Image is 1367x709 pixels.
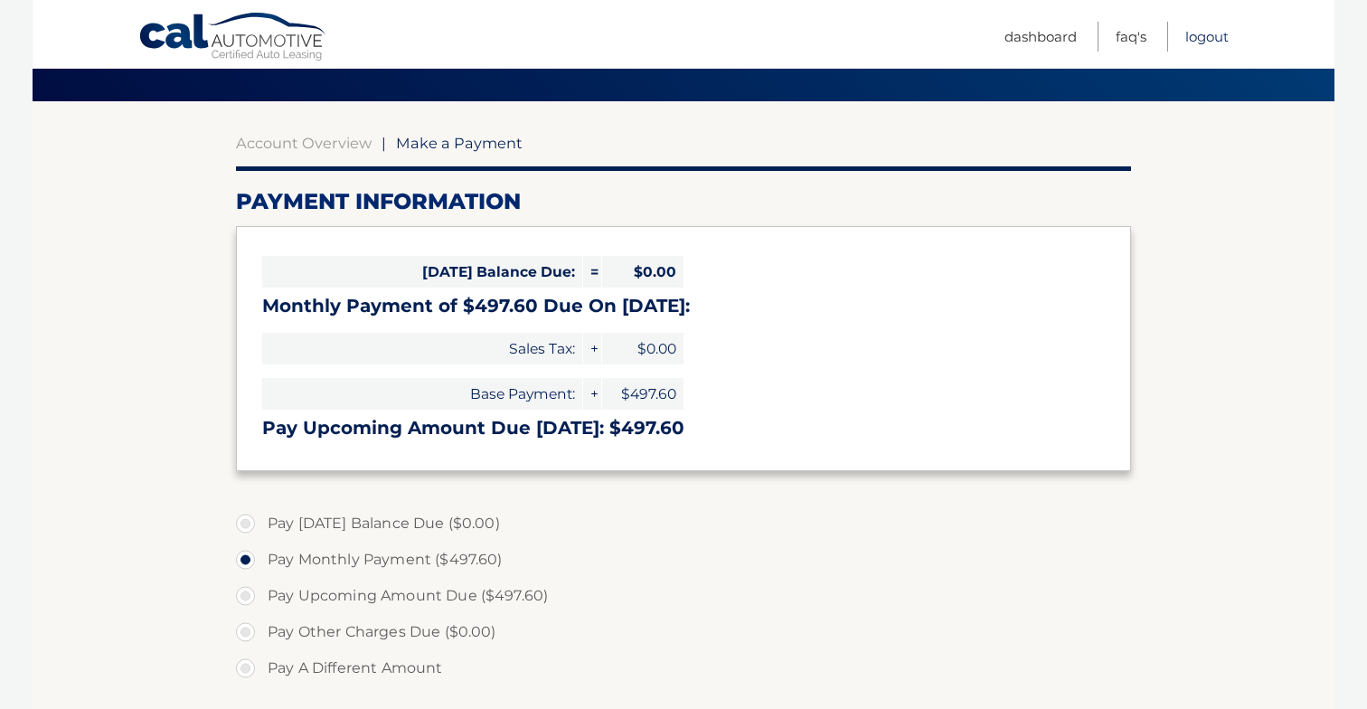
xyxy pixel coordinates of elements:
[236,650,1131,686] label: Pay A Different Amount
[262,295,1105,317] h3: Monthly Payment of $497.60 Due On [DATE]:
[602,378,683,410] span: $497.60
[262,333,582,364] span: Sales Tax:
[1004,22,1077,52] a: Dashboard
[1185,22,1229,52] a: Logout
[602,256,683,288] span: $0.00
[583,333,601,364] span: +
[583,256,601,288] span: =
[236,188,1131,215] h2: Payment Information
[382,134,386,152] span: |
[236,614,1131,650] label: Pay Other Charges Due ($0.00)
[602,333,683,364] span: $0.00
[262,417,1105,440] h3: Pay Upcoming Amount Due [DATE]: $497.60
[583,378,601,410] span: +
[262,378,582,410] span: Base Payment:
[236,134,372,152] a: Account Overview
[262,256,582,288] span: [DATE] Balance Due:
[396,134,523,152] span: Make a Payment
[236,506,1131,542] label: Pay [DATE] Balance Due ($0.00)
[138,12,328,64] a: Cal Automotive
[236,578,1131,614] label: Pay Upcoming Amount Due ($497.60)
[1116,22,1146,52] a: FAQ's
[236,542,1131,578] label: Pay Monthly Payment ($497.60)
